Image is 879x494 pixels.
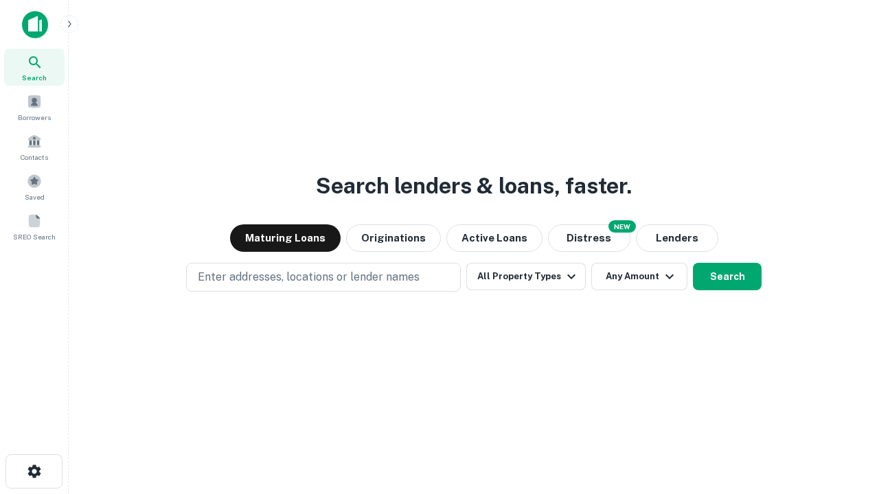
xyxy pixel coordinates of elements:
[608,220,636,233] div: NEW
[22,72,47,83] span: Search
[810,384,879,450] iframe: Chat Widget
[25,191,45,202] span: Saved
[693,263,762,290] button: Search
[636,224,718,252] button: Lenders
[198,269,420,285] p: Enter addresses, locations or lender names
[4,128,65,165] a: Contacts
[4,49,65,86] a: Search
[186,263,461,292] button: Enter addresses, locations or lender names
[13,231,56,242] span: SREO Search
[22,11,48,38] img: capitalize-icon.png
[446,224,543,252] button: Active Loans
[4,168,65,205] a: Saved
[4,89,65,126] a: Borrowers
[466,263,586,290] button: All Property Types
[346,224,441,252] button: Originations
[591,263,687,290] button: Any Amount
[18,112,51,123] span: Borrowers
[21,152,48,163] span: Contacts
[548,224,630,252] button: Search distressed loans with lien and other non-mortgage details.
[316,169,632,202] h3: Search lenders & loans, faster.
[4,208,65,245] a: SREO Search
[230,224,341,252] button: Maturing Loans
